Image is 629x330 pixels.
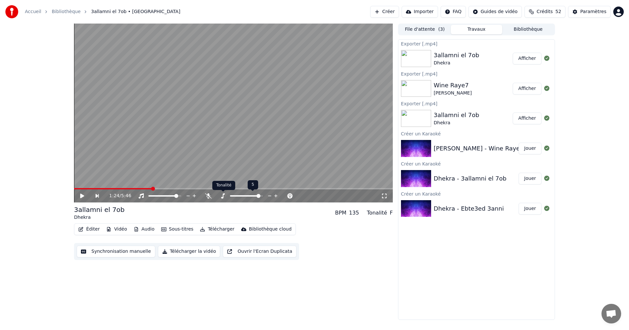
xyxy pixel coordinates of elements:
[580,9,606,15] div: Paramètres
[25,9,180,15] nav: breadcrumb
[601,304,621,323] div: Ouvrir le chat
[513,83,542,95] button: Afficher
[109,193,125,199] div: /
[104,225,129,234] button: Vidéo
[121,193,131,199] span: 5:46
[555,9,561,15] span: 52
[441,6,466,18] button: FAQ
[212,181,235,190] div: Tonalité
[513,113,542,124] button: Afficher
[519,203,542,215] button: Jouer
[335,209,346,217] div: BPM
[438,26,445,33] span: ( 3 )
[399,25,451,34] button: File d'attente
[52,9,81,15] a: Bibliothèque
[434,120,479,126] div: Dhekra
[398,130,555,137] div: Créer un Karaoké
[398,190,555,198] div: Créer un Karaoké
[524,6,565,18] button: Crédits52
[434,90,472,96] div: [PERSON_NAME]
[249,226,292,233] div: Bibliothèque cloud
[159,225,196,234] button: Sous-titres
[513,53,542,64] button: Afficher
[519,143,542,154] button: Jouer
[367,209,387,217] div: Tonalité
[197,225,237,234] button: Télécharger
[398,40,555,47] div: Exporter [.mp4]
[77,246,155,257] button: Synchronisation manuelle
[434,204,504,213] div: Dhekra - Ebte3ed 3anni
[370,6,399,18] button: Créer
[402,6,438,18] button: Importer
[537,9,553,15] span: Crédits
[451,25,503,34] button: Travaux
[74,205,124,214] div: 3allamni el 7ob
[5,5,18,18] img: youka
[390,209,393,217] div: F
[158,246,220,257] button: Télécharger la vidéo
[74,214,124,221] div: Dhekra
[568,6,611,18] button: Paramètres
[519,173,542,184] button: Jouer
[398,160,555,167] div: Créer un Karaoké
[434,60,479,66] div: Dhekra
[434,51,479,60] div: 3allamni el 7ob
[76,225,102,234] button: Éditer
[223,246,296,257] button: Ouvrir l'Ecran Duplicata
[131,225,157,234] button: Audio
[91,9,180,15] span: 3allamni el 7ob • [GEOGRAPHIC_DATA]
[398,70,555,78] div: Exporter [.mp4]
[25,9,41,15] a: Accueil
[434,111,479,120] div: 3allamni el 7ob
[434,81,472,90] div: Wine Raye7
[109,193,119,199] span: 1:24
[398,99,555,107] div: Exporter [.mp4]
[349,209,359,217] div: 135
[434,144,524,153] div: [PERSON_NAME] - Wine Raye7
[468,6,522,18] button: Guides de vidéo
[434,174,506,183] div: Dhekra - 3allamni el 7ob
[248,180,258,189] div: 5
[502,25,554,34] button: Bibliothèque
